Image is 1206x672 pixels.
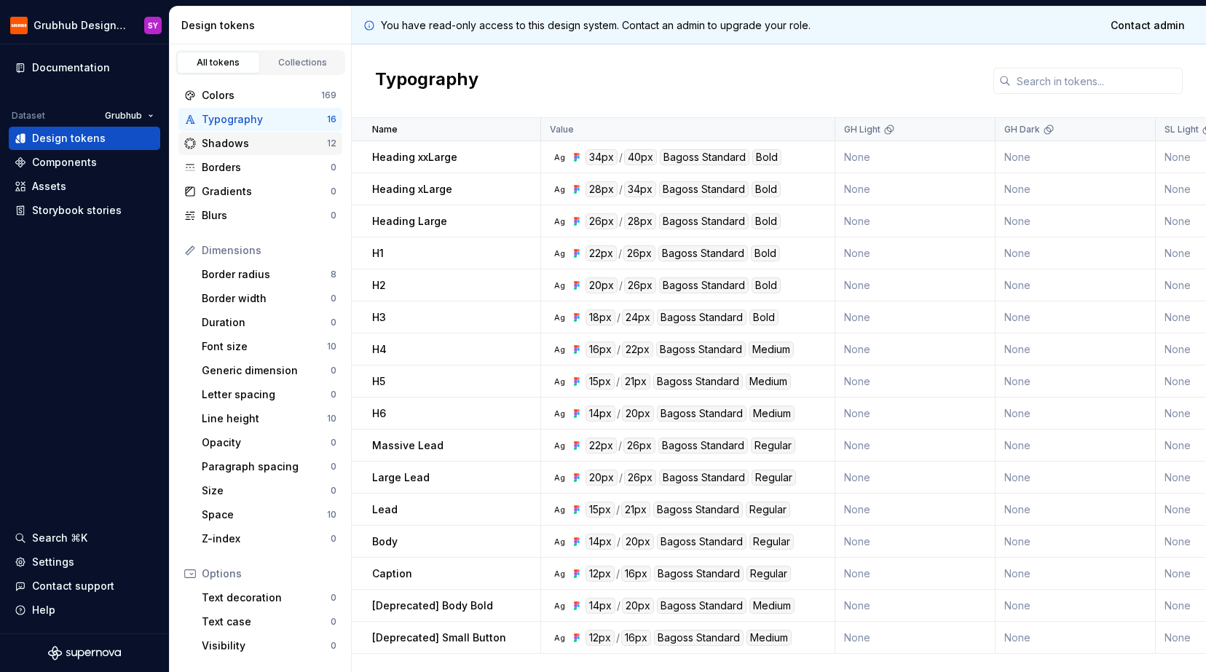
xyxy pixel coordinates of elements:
a: Contact admin [1101,12,1194,39]
div: Regular [746,502,790,518]
div: Search ⌘K [32,531,87,545]
div: Size [202,483,331,498]
div: 34px [624,181,656,197]
div: Bagoss Standard [658,245,748,261]
div: / [617,534,620,550]
td: None [996,237,1156,269]
div: Documentation [32,60,110,75]
div: Borders [202,160,331,175]
div: Space [202,507,327,522]
div: Ag [553,568,565,580]
td: None [996,205,1156,237]
p: Large Lead [372,470,430,485]
a: Storybook stories [9,199,160,222]
div: Dataset [12,110,45,122]
div: Bagoss Standard [659,277,749,293]
p: Body [372,534,398,549]
td: None [835,558,996,590]
div: Bagoss Standard [659,213,749,229]
div: 20px [586,470,618,486]
div: 0 [331,533,336,545]
p: You have read-only access to this design system. Contact an admin to upgrade your role. [381,18,811,33]
td: None [996,494,1156,526]
div: Bold [752,181,781,197]
p: [Deprecated] Small Button [372,631,506,645]
div: / [619,277,623,293]
td: None [835,333,996,365]
div: Collections [267,57,339,68]
td: None [996,173,1156,205]
div: 8 [331,269,336,280]
div: Border radius [202,267,331,282]
td: None [996,301,1156,333]
p: Caption [372,566,412,581]
div: Opacity [202,435,331,450]
div: Ag [553,312,565,323]
div: 28px [624,213,656,229]
a: Border width0 [196,287,342,310]
div: 22px [622,341,653,357]
span: Grubhub [105,110,142,122]
div: Ag [553,408,565,419]
td: None [996,269,1156,301]
div: Font size [202,339,327,354]
div: Ag [553,536,565,548]
div: SY [148,20,158,31]
div: 0 [331,640,336,652]
a: Duration0 [196,311,342,334]
td: None [835,205,996,237]
p: Heading xxLarge [372,150,457,165]
td: None [996,590,1156,622]
div: / [619,181,623,197]
div: Bagoss Standard [660,149,749,165]
div: Medium [749,406,795,422]
div: Regular [746,566,791,582]
div: Paragraph spacing [202,459,331,474]
div: Components [32,155,97,170]
td: None [996,365,1156,398]
div: 26px [623,438,655,454]
td: None [835,365,996,398]
div: Ag [553,632,565,644]
a: Supernova Logo [48,646,121,660]
div: Medium [746,373,791,390]
div: 10 [327,509,336,521]
div: Bagoss Standard [659,470,749,486]
div: 14px [586,598,615,614]
td: None [835,173,996,205]
a: Blurs0 [178,204,342,227]
div: Contact support [32,579,114,593]
div: Colors [202,88,321,103]
div: 0 [331,365,336,376]
div: / [616,566,620,582]
div: 18px [586,309,615,325]
div: / [617,309,620,325]
img: 4e8d6f31-f5cf-47b4-89aa-e4dec1dc0822.png [10,17,28,34]
div: Bagoss Standard [657,309,746,325]
div: Options [202,566,336,581]
div: Typography [202,112,327,127]
a: Font size10 [196,335,342,358]
p: Heading xLarge [372,182,452,197]
div: Storybook stories [32,203,122,218]
input: Search in tokens... [1011,68,1183,94]
div: Duration [202,315,331,330]
td: None [835,494,996,526]
p: H3 [372,310,386,325]
p: Name [372,124,398,135]
div: 16px [621,630,651,646]
div: 21px [621,502,650,518]
div: / [619,213,623,229]
button: Grubhub Design SystemSY [3,9,166,41]
div: 14px [586,406,615,422]
p: GH Dark [1004,124,1040,135]
td: None [835,430,996,462]
div: Generic dimension [202,363,331,378]
div: 0 [331,186,336,197]
div: Bagoss Standard [657,534,746,550]
div: Letter spacing [202,387,331,402]
div: Ag [553,344,565,355]
div: 26px [624,470,656,486]
a: Colors169 [178,84,342,107]
td: None [835,398,996,430]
